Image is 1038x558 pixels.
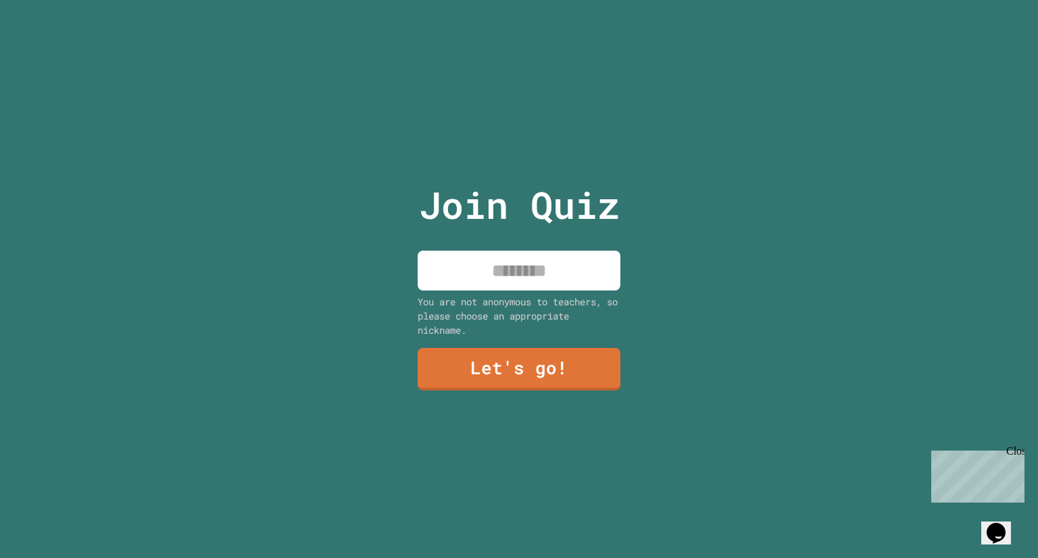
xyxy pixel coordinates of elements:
[5,5,93,86] div: Chat with us now!Close
[419,177,620,233] p: Join Quiz
[418,348,620,390] a: Let's go!
[418,295,620,337] div: You are not anonymous to teachers, so please choose an appropriate nickname.
[926,445,1024,503] iframe: chat widget
[981,504,1024,544] iframe: chat widget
